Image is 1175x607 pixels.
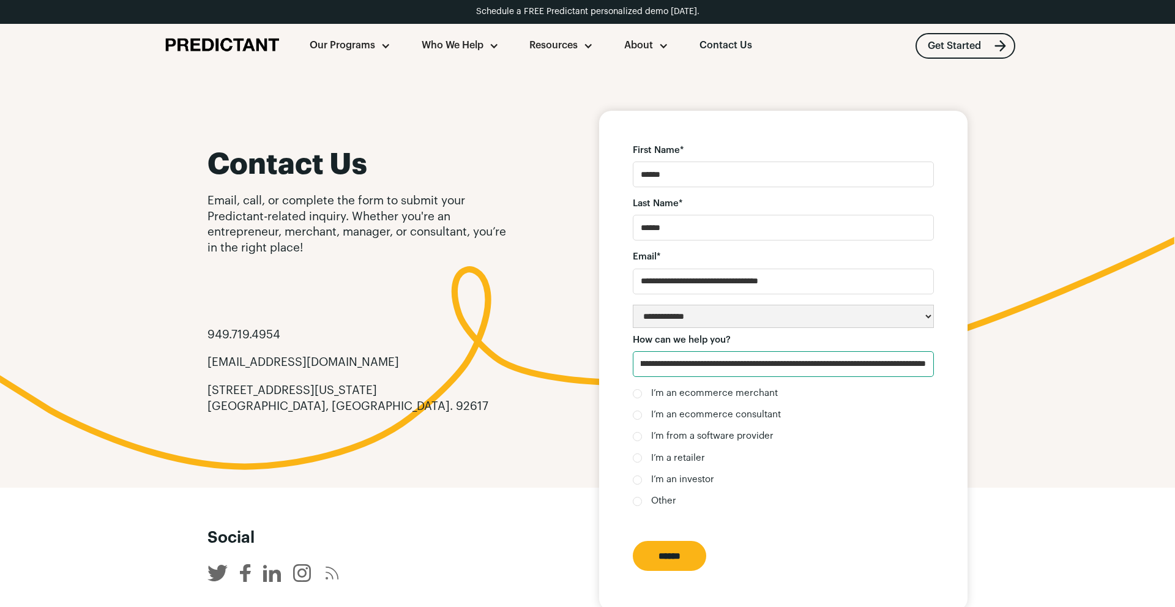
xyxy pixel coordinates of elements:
label: First Name* [633,144,934,157]
div: Resources [529,39,578,53]
a: [EMAIL_ADDRESS][DOMAIN_NAME] [207,355,399,371]
span: I’m an ecommerce merchant [651,387,778,400]
h1: Contact Us [207,147,550,181]
div: Schedule a FREE Predictant personalized demo [DATE]. [476,6,699,18]
span: I’m from a software provider [651,430,774,442]
span: I’m an ecommerce consultant [651,409,781,421]
form: Email Form [633,144,934,572]
label: How can we help you? [633,334,934,346]
div: Our Programs [294,24,406,68]
div: Social [207,527,968,549]
span: I’m a retailer [651,452,705,464]
a: Contact Us [684,24,767,68]
div: Resources [514,24,609,68]
div: Who We Help [422,39,483,53]
div: About [624,39,653,53]
div: About [609,24,684,68]
a: [STREET_ADDRESS][US_STATE][GEOGRAPHIC_DATA], [GEOGRAPHIC_DATA]. 92617 [207,383,488,414]
label: Last Name* [633,198,934,210]
span: I’m an investor [651,474,714,486]
div: Contact Us [699,39,752,53]
a: Get Started [916,33,1015,59]
p: Email, call, or complete the form to submit your Predictant-related inquiry. Whether you're an en... [207,193,510,256]
label: Email* [633,251,934,263]
div: Who We Help [406,24,514,68]
div: [STREET_ADDRESS][US_STATE] [GEOGRAPHIC_DATA], [GEOGRAPHIC_DATA]. 92617 [207,383,488,414]
div: Get Started [928,41,981,51]
div: Our Programs [310,39,375,53]
a: 949.719.4954 [207,327,280,343]
span: Other [651,495,676,507]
